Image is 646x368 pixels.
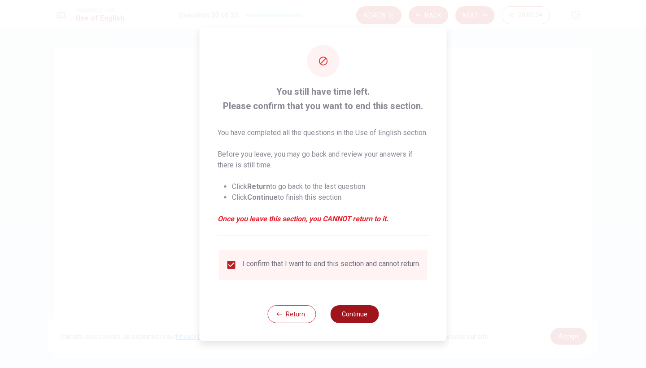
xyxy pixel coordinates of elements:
div: I confirm that I want to end this section and cannot return. [242,259,420,270]
strong: Continue [247,193,278,202]
button: Continue [330,305,379,323]
strong: Return [247,182,270,191]
p: You have completed all the questions in the Use of English section. [218,127,429,138]
span: You still have time left. Please confirm that you want to end this section. [218,84,429,113]
em: Once you leave this section, you CANNOT return to it. [218,214,429,224]
li: Click to go back to the last question [232,181,429,192]
li: Click to finish this section. [232,192,429,203]
p: Before you leave, you may go back and review your answers if there is still time. [218,149,429,171]
button: Return [267,305,316,323]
